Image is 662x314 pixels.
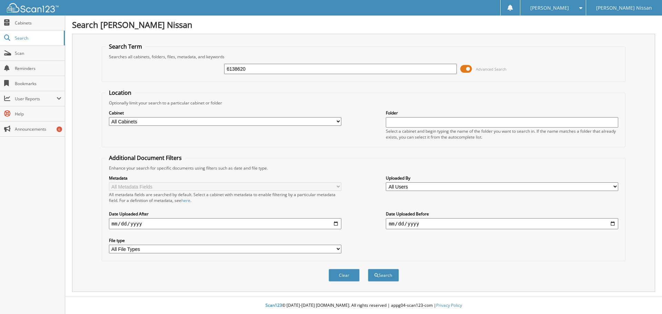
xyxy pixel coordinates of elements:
span: Scan123 [265,302,282,308]
h1: Search [PERSON_NAME] Nissan [72,19,655,30]
span: Reminders [15,65,61,71]
div: 6 [57,126,62,132]
img: scan123-logo-white.svg [7,3,59,12]
label: File type [109,237,341,243]
span: Advanced Search [476,67,506,72]
button: Clear [329,269,360,282]
div: Searches all cabinets, folders, files, metadata, and keywords [106,54,622,60]
div: © [DATE]-[DATE] [DOMAIN_NAME]. All rights reserved | appg04-scan123-com | [65,297,662,314]
span: Scan [15,50,61,56]
label: Folder [386,110,618,116]
label: Metadata [109,175,341,181]
label: Uploaded By [386,175,618,181]
legend: Search Term [106,43,146,50]
span: Help [15,111,61,117]
button: Search [368,269,399,282]
input: start [109,218,341,229]
legend: Additional Document Filters [106,154,185,162]
span: User Reports [15,96,57,102]
legend: Location [106,89,135,97]
span: Search [15,35,60,41]
span: [PERSON_NAME] Nissan [596,6,652,10]
span: Bookmarks [15,81,61,87]
div: Optionally limit your search to a particular cabinet or folder [106,100,622,106]
div: All metadata fields are searched by default. Select a cabinet with metadata to enable filtering b... [109,192,341,203]
label: Date Uploaded Before [386,211,618,217]
label: Cabinet [109,110,341,116]
span: Cabinets [15,20,61,26]
input: end [386,218,618,229]
a: Privacy Policy [436,302,462,308]
label: Date Uploaded After [109,211,341,217]
div: Enhance your search for specific documents using filters such as date and file type. [106,165,622,171]
span: Announcements [15,126,61,132]
span: [PERSON_NAME] [530,6,569,10]
iframe: Chat Widget [628,281,662,314]
a: here [181,197,190,203]
div: Select a cabinet and begin typing the name of the folder you want to search in. If the name match... [386,128,618,140]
